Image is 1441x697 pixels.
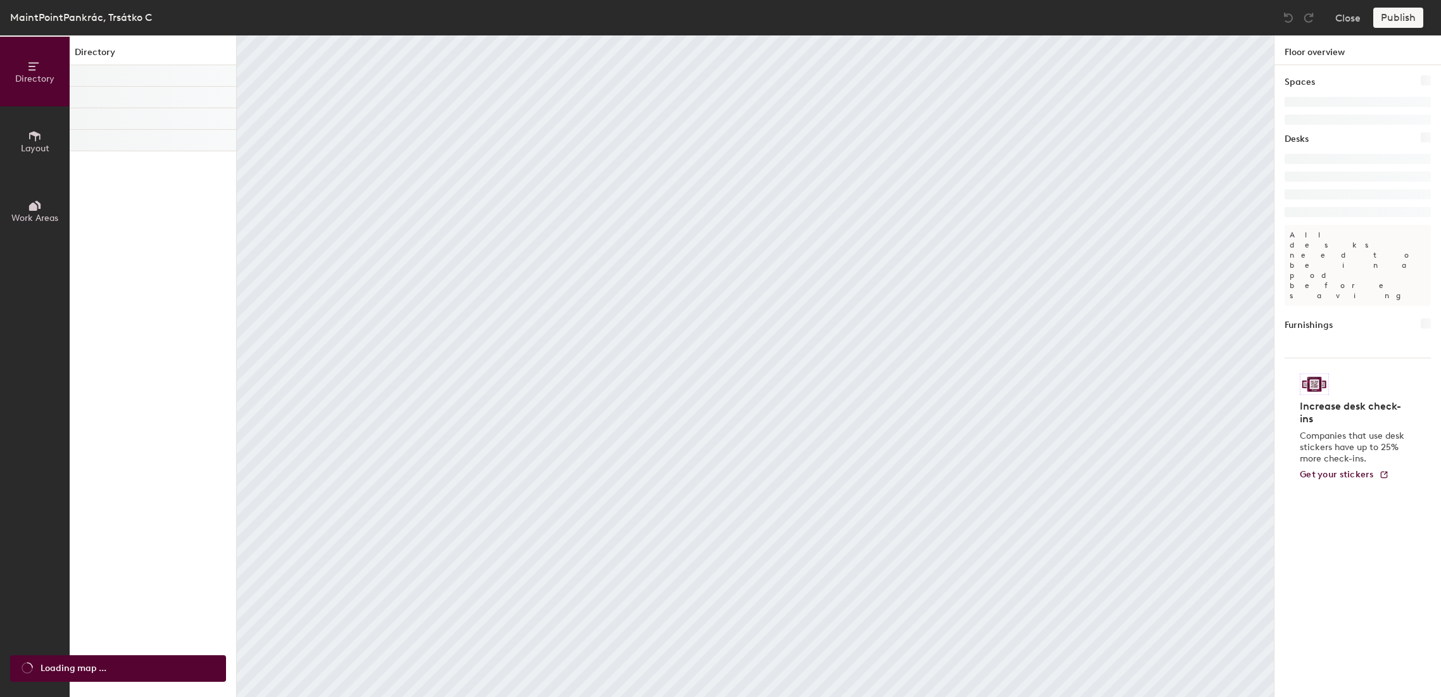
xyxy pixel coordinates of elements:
img: Sticker logo [1300,374,1329,395]
p: All desks need to be in a pod before saving [1285,225,1431,306]
div: MaintPointPankrác, Trsátko C [10,9,152,25]
span: Layout [21,143,49,154]
span: Work Areas [11,213,58,223]
a: Get your stickers [1300,470,1389,480]
h1: Spaces [1285,75,1315,89]
span: Directory [15,73,54,84]
h1: Desks [1285,132,1309,146]
img: Undo [1282,11,1295,24]
h1: Floor overview [1274,35,1441,65]
span: Get your stickers [1300,469,1374,480]
canvas: Map [237,35,1274,697]
h1: Directory [70,46,236,65]
p: Companies that use desk stickers have up to 25% more check-ins. [1300,430,1408,465]
span: Loading map ... [41,662,106,675]
h4: Increase desk check-ins [1300,400,1408,425]
img: Redo [1302,11,1315,24]
button: Close [1335,8,1361,28]
h1: Furnishings [1285,318,1333,332]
